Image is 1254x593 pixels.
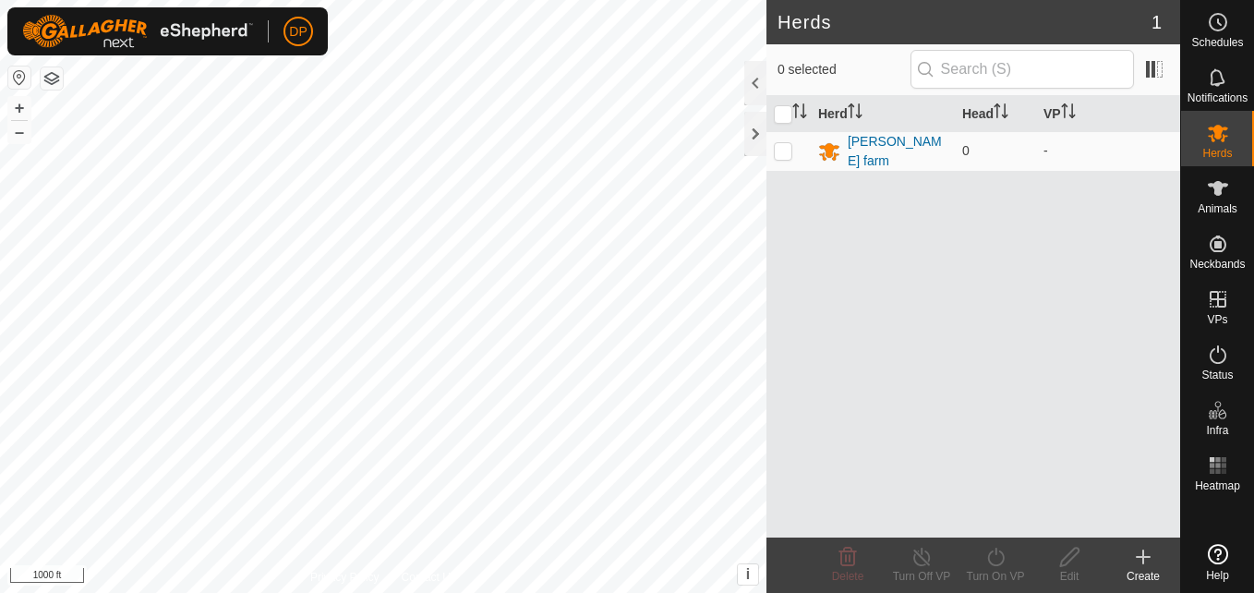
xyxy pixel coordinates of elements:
span: Neckbands [1189,259,1245,270]
a: Privacy Policy [310,569,380,586]
th: Herd [811,96,955,132]
span: Schedules [1191,37,1243,48]
input: Search (S) [910,50,1134,89]
span: Herds [1202,148,1232,159]
span: Status [1201,369,1233,381]
div: [PERSON_NAME] farm [848,132,947,171]
button: i [738,564,758,585]
button: Map Layers [41,67,63,90]
th: VP [1036,96,1180,132]
span: Delete [832,570,864,583]
h2: Herds [778,11,1152,33]
p-sorticon: Activate to sort [1061,106,1076,121]
th: Head [955,96,1036,132]
span: Animals [1198,203,1237,214]
span: 1 [1152,8,1162,36]
span: i [746,566,750,582]
span: Help [1206,570,1229,581]
td: - [1036,131,1180,171]
span: 0 [962,143,970,158]
p-sorticon: Activate to sort [848,106,862,121]
button: Reset Map [8,67,30,89]
div: Turn Off VP [885,568,959,585]
span: Infra [1206,425,1228,436]
span: VPs [1207,314,1227,325]
div: Create [1106,568,1180,585]
button: – [8,121,30,143]
span: 0 selected [778,60,910,79]
span: Notifications [1188,92,1248,103]
a: Help [1181,537,1254,588]
span: DP [289,22,307,42]
p-sorticon: Activate to sort [792,106,807,121]
p-sorticon: Activate to sort [994,106,1008,121]
div: Turn On VP [959,568,1032,585]
a: Contact Us [402,569,456,586]
button: + [8,97,30,119]
span: Heatmap [1195,480,1240,491]
div: Edit [1032,568,1106,585]
img: Gallagher Logo [22,15,253,48]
